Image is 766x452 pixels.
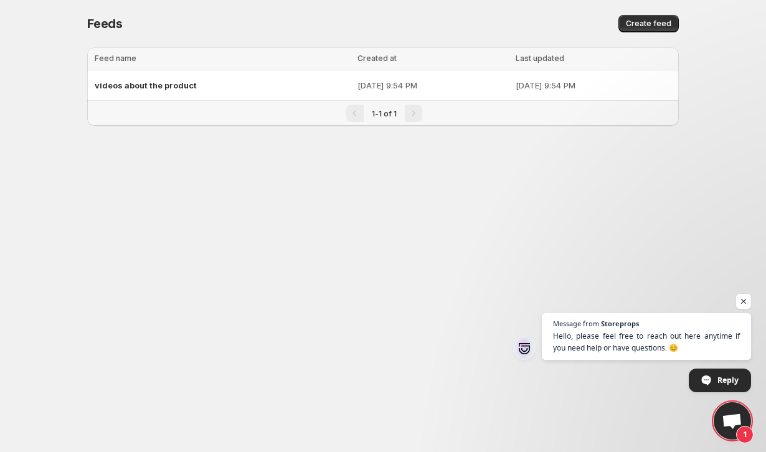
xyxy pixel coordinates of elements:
span: videos about the product [95,80,197,90]
a: Open chat [714,402,751,440]
span: Message from [553,320,599,327]
span: 1-1 of 1 [372,109,397,118]
span: Hello, please feel free to reach out here anytime if you need help or have questions. 😊 [553,330,740,354]
span: Feeds [87,16,123,31]
p: [DATE] 9:54 PM [516,79,671,92]
span: Last updated [516,54,564,63]
span: Create feed [626,19,671,29]
span: 1 [736,426,754,443]
span: Created at [357,54,397,63]
nav: Pagination [87,100,679,126]
span: Reply [717,369,739,391]
span: Storeprops [601,320,639,327]
span: Feed name [95,54,136,63]
p: [DATE] 9:54 PM [357,79,508,92]
button: Create feed [618,15,679,32]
